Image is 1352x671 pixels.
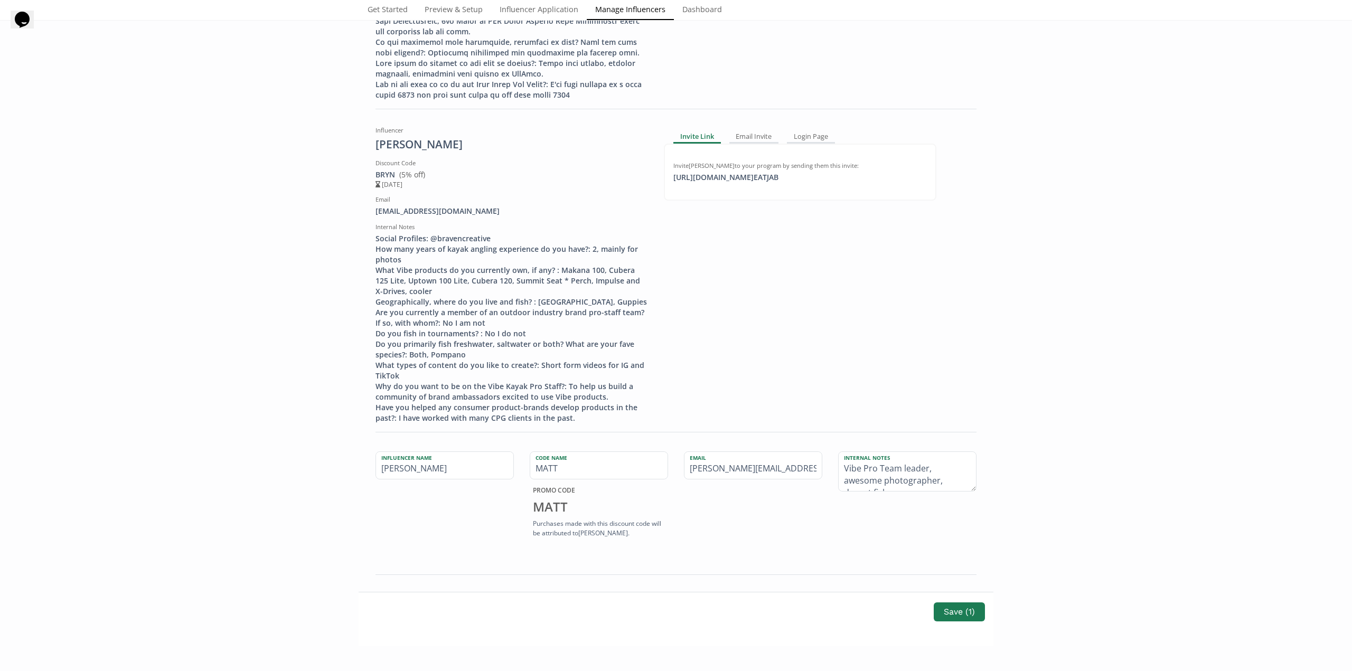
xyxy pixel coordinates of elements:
div: Internal Notes [375,223,648,231]
div: Invite Link [673,130,721,143]
div: Discount Code [375,159,648,167]
span: ( 5 % off) [399,169,425,179]
div: Email [375,195,648,204]
textarea: Vibe Pro Team leader, awesome photographer, decent fisherman. [839,452,976,491]
div: Email Invite [729,130,779,143]
div: PROMO CODE [530,486,668,495]
a: BRYN [375,169,395,179]
label: Internal Notes [839,452,965,461]
div: Social Profiles: @bravencreative How many years of kayak angling experience do you have?: 2, main... [375,233,648,423]
span: [DATE] [375,180,402,189]
div: Influencer [375,126,648,135]
label: Code Name [530,452,657,461]
label: Influencer Name [376,452,503,461]
div: Invite [PERSON_NAME] to your program by sending them this invite: [673,162,927,170]
button: Save (1) [934,602,985,622]
div: Purchases made with this discount code will be attributed to [PERSON_NAME] . [530,519,668,537]
div: [URL][DOMAIN_NAME] EATJAB [667,172,785,183]
iframe: chat widget [11,11,44,42]
div: [PERSON_NAME] [375,137,648,153]
div: Login Page [787,130,835,143]
div: MATT [530,498,668,516]
label: Email [684,452,811,461]
div: [EMAIL_ADDRESS][DOMAIN_NAME] [375,206,648,216]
